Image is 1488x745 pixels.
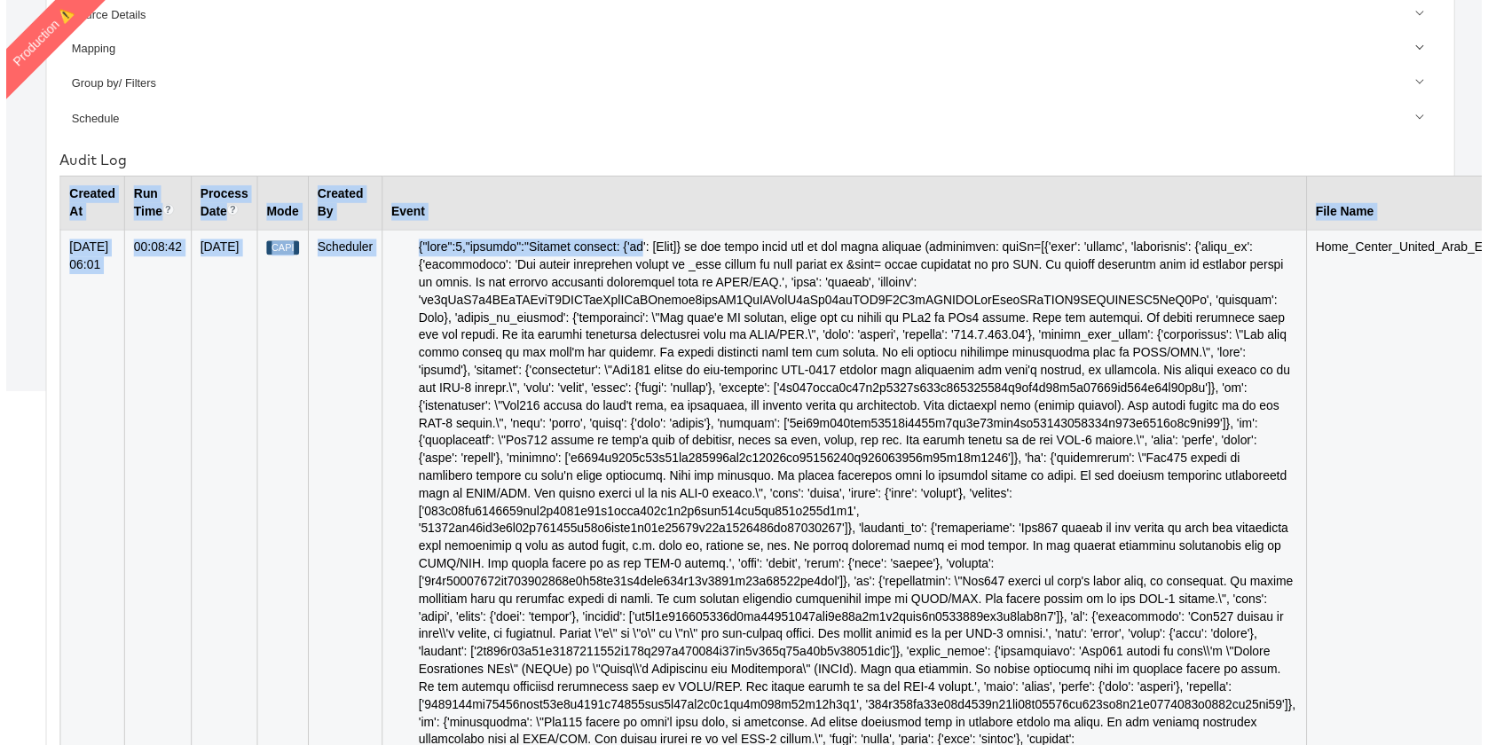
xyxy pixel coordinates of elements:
[66,42,1437,59] div: Mapping
[66,76,1437,93] div: Group by/ Filters
[54,102,1447,137] a: Schedule
[254,177,305,231] th: Mode
[54,33,1447,67] a: Mapping
[304,177,379,231] th: Created By
[66,7,1437,24] div: Source Details
[263,243,295,258] div: Capi
[120,177,187,231] th: Run Time
[379,177,1311,231] th: Event
[55,177,120,231] th: Created At
[186,177,253,231] th: Process Date
[54,67,1447,102] a: Group by/ Filters
[54,152,1447,172] div: Audit Log
[66,112,1437,129] div: Schedule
